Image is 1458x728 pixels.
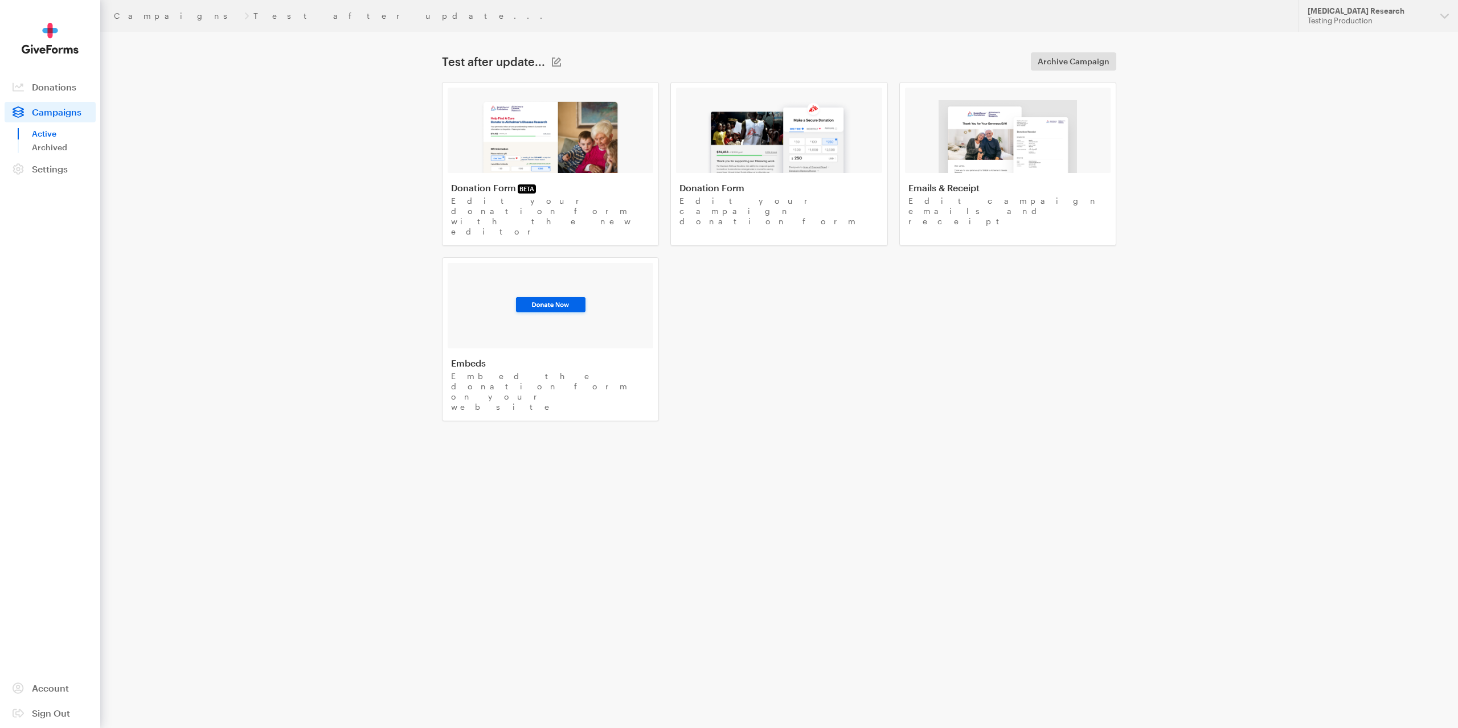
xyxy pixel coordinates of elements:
span: Campaigns [32,106,81,117]
h4: Emails & Receipt [908,182,1107,194]
a: Donations [5,77,96,97]
span: Settings [32,163,68,174]
a: Test after update... [253,11,553,20]
span: BETA [518,184,536,194]
img: image-1-83ed7ead45621bf174d8040c5c72c9f8980a381436cbc16a82a0f79bcd7e5139.png [481,100,620,173]
a: Donation FormBETA Edit your donation form with the new editor [442,82,659,246]
img: image-3-93ee28eb8bf338fe015091468080e1db9f51356d23dce784fdc61914b1599f14.png [512,294,589,317]
h4: Donation Form [679,182,878,194]
a: Settings [5,159,96,179]
p: Edit your campaign donation form [679,196,878,227]
a: Campaigns [114,11,240,20]
a: Campaigns [5,102,96,122]
p: Edit campaign emails and receipt [908,196,1107,227]
img: image-3-0695904bd8fc2540e7c0ed4f0f3f42b2ae7fdd5008376bfc2271839042c80776.png [939,100,1076,173]
a: Archived [32,141,96,154]
a: Emails & Receipt Edit campaign emails and receipt [899,82,1116,246]
a: Embeds Embed the donation form on your website [442,257,659,421]
span: Archive Campaign [1038,55,1109,68]
a: Archive Campaign [1031,52,1116,71]
p: Edit your donation form with the new editor [451,196,650,237]
a: Active [32,127,96,141]
h1: Test after update... [442,55,545,68]
a: Donation Form Edit your campaign donation form [670,82,887,246]
h4: Embeds [451,357,650,369]
div: Testing Production [1308,16,1431,26]
p: Embed the donation form on your website [451,371,650,412]
div: [MEDICAL_DATA] Research [1308,6,1431,16]
span: Donations [32,81,76,92]
h4: Donation Form [451,182,650,194]
img: GiveForms [22,23,79,54]
img: image-2-e181a1b57a52e92067c15dabc571ad95275de6101288912623f50734140ed40c.png [706,100,851,173]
